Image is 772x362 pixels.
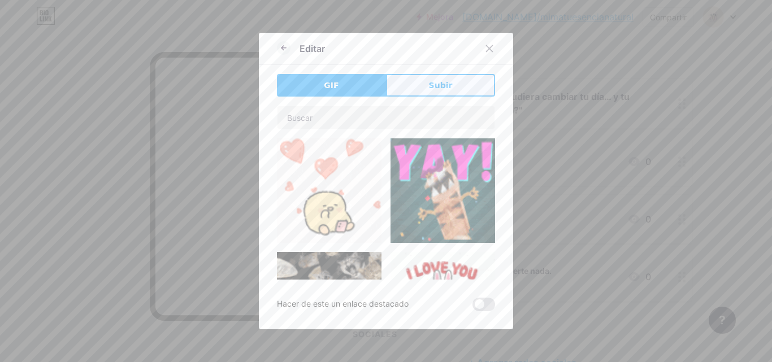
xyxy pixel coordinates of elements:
font: Editar [300,43,325,54]
img: Gihpy [391,252,495,342]
button: GIF [277,74,386,97]
img: Gihpy [277,138,381,243]
font: Subir [429,81,453,90]
font: Hacer de este un enlace destacado [277,299,409,308]
img: Gihpy [391,138,495,243]
button: Subir [386,74,495,97]
img: Gihpy [277,252,381,356]
font: GIF [324,81,339,90]
input: Buscar [277,106,495,129]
